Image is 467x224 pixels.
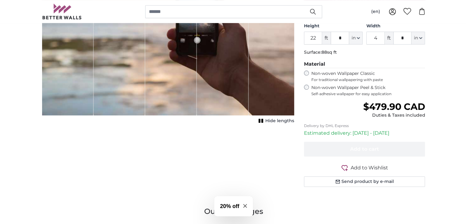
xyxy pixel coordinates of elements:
[322,32,331,44] span: ft
[411,32,425,44] button: in
[385,32,393,44] span: ft
[304,123,425,128] p: Delivery by DHL Express
[363,101,425,112] span: $479.90 CAD
[321,49,337,55] span: 88sq ft
[311,85,425,96] label: Non-woven Wallpaper Peel & Stick
[349,32,363,44] button: in
[304,60,425,68] legend: Material
[414,35,418,41] span: in
[304,176,425,187] button: Send product by e-mail
[366,6,385,17] button: (en)
[363,112,425,118] div: Duties & Taxes included
[366,23,425,29] label: Width
[42,207,425,216] h3: Our advantages
[351,164,388,172] span: Add to Wishlist
[311,77,425,82] span: For traditional wallpapering with paste
[304,23,363,29] label: Height
[352,35,356,41] span: in
[350,146,379,152] span: Add to cart
[304,142,425,156] button: Add to cart
[311,71,425,82] label: Non-woven Wallpaper Classic
[304,164,425,172] button: Add to Wishlist
[257,117,294,125] button: Hide lengths
[311,91,425,96] span: Self-adhesive wallpaper for easy application
[304,129,425,137] p: Estimated delivery: [DATE] - [DATE]
[42,4,82,19] img: Betterwalls
[265,118,294,124] span: Hide lengths
[304,49,425,56] p: Surface:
